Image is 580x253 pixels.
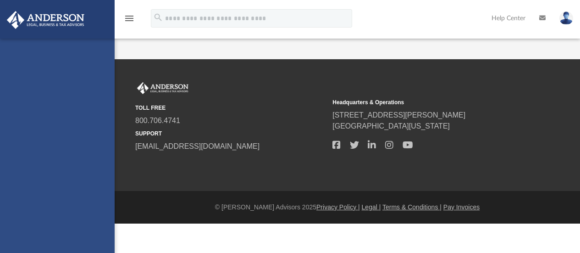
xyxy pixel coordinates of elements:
small: Headquarters & Operations [332,98,523,107]
img: Anderson Advisors Platinum Portal [135,82,190,94]
img: Anderson Advisors Platinum Portal [4,11,87,29]
img: User Pic [559,11,573,25]
div: © [PERSON_NAME] Advisors 2025 [115,202,580,212]
a: Terms & Conditions | [382,203,442,211]
i: search [153,12,163,22]
a: Legal | [362,203,381,211]
a: [GEOGRAPHIC_DATA][US_STATE] [332,122,450,130]
small: TOLL FREE [135,104,326,112]
a: [STREET_ADDRESS][PERSON_NAME] [332,111,465,119]
small: SUPPORT [135,129,326,138]
a: Pay Invoices [443,203,480,211]
a: Privacy Policy | [316,203,360,211]
i: menu [124,13,135,24]
a: menu [124,17,135,24]
a: [EMAIL_ADDRESS][DOMAIN_NAME] [135,142,260,150]
a: 800.706.4741 [135,117,180,124]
